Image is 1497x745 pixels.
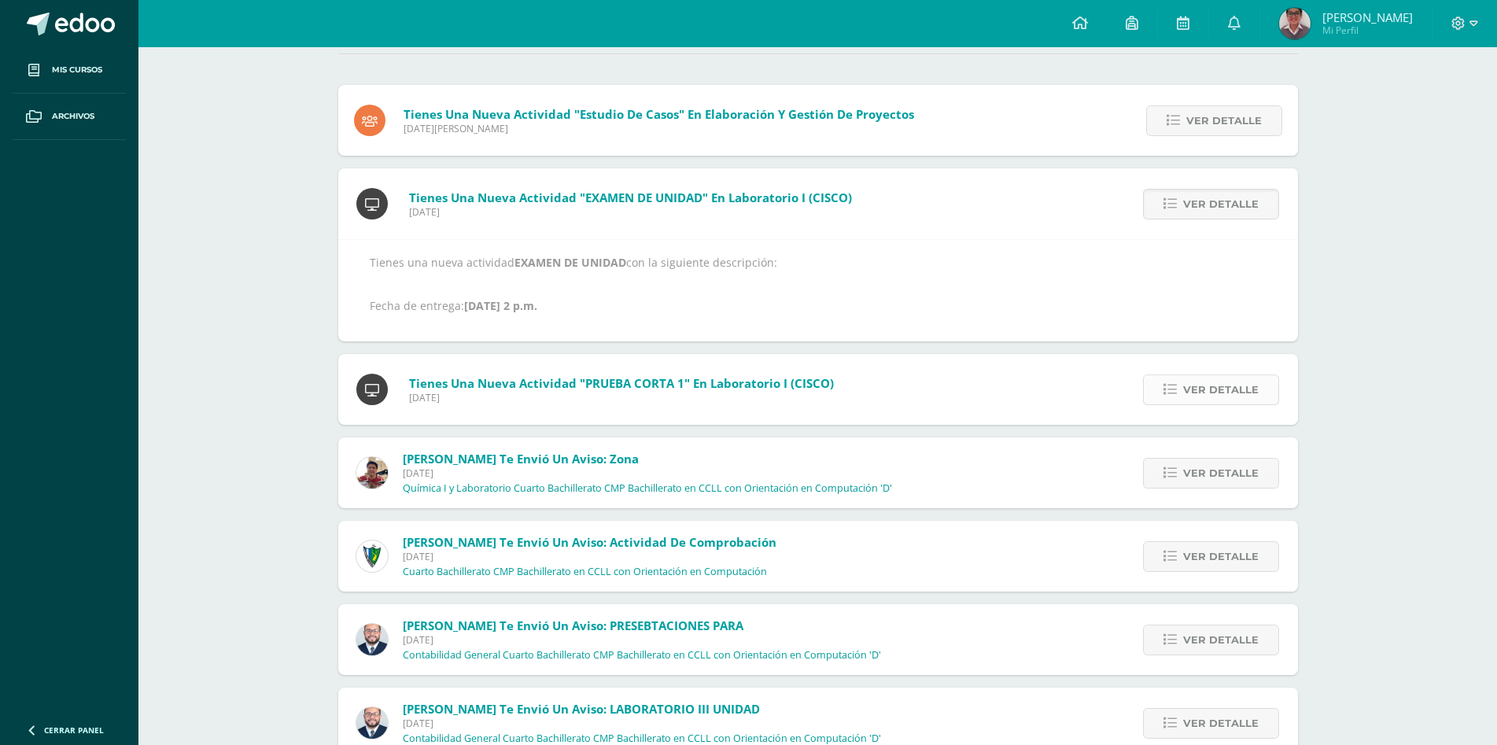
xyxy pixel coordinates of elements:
span: Ver detalle [1183,190,1259,219]
strong: EXAMEN DE UNIDAD [514,255,626,270]
span: Ver detalle [1186,106,1262,135]
p: Tienes una nueva actividad con la siguiente descripción: Fecha de entrega: [370,256,1267,313]
span: Tienes una nueva actividad "PRUEBA CORTA 1" En Laboratorio I (CISCO) [409,375,834,391]
span: Ver detalle [1183,375,1259,404]
span: [DATE] [403,633,881,647]
p: Cuarto Bachillerato CMP Bachillerato en CCLL con Orientación en Computación [403,566,767,578]
span: [PERSON_NAME] te envió un aviso: Actividad de Comprobación [403,534,776,550]
span: Archivos [52,110,94,123]
span: [DATE] [403,467,892,480]
a: Archivos [13,94,126,140]
span: [PERSON_NAME] te envió un aviso: Zona [403,451,639,467]
p: Contabilidad General Cuarto Bachillerato CMP Bachillerato en CCLL con Orientación en Computación 'D' [403,732,881,745]
a: Mis cursos [13,47,126,94]
span: Ver detalle [1183,459,1259,488]
span: [PERSON_NAME] te envió un aviso: PRESEBTACIONES PARA [403,618,743,633]
img: 9f174a157161b4ddbe12118a61fed988.png [356,540,388,572]
span: Cerrar panel [44,725,104,736]
span: [DATE] [409,391,834,404]
span: Ver detalle [1183,542,1259,571]
span: [PERSON_NAME] [1322,9,1413,25]
span: Tienes una nueva actividad "Estudio de casos" En Elaboración y Gestión de Proyectos [404,106,914,122]
span: [DATE][PERSON_NAME] [404,122,914,135]
img: 9ff29071dadff2443d3fc9e4067af210.png [1279,8,1311,39]
span: [PERSON_NAME] te envió un aviso: LABORATORIO III UNIDAD [403,701,760,717]
span: Ver detalle [1183,709,1259,738]
img: eaa624bfc361f5d4e8a554d75d1a3cf6.png [356,707,388,739]
img: cb93aa548b99414539690fcffb7d5efd.png [356,457,388,489]
span: Tienes una nueva actividad "EXAMEN DE UNIDAD" En Laboratorio I (CISCO) [409,190,852,205]
span: [DATE] [403,717,881,730]
p: Química I y Laboratorio Cuarto Bachillerato CMP Bachillerato en CCLL con Orientación en Computaci... [403,482,892,495]
span: [DATE] [403,550,776,563]
p: Contabilidad General Cuarto Bachillerato CMP Bachillerato en CCLL con Orientación en Computación 'D' [403,649,881,662]
strong: [DATE] 2 p.m. [464,298,537,313]
span: Ver detalle [1183,625,1259,655]
span: Mis cursos [52,64,102,76]
span: [DATE] [409,205,852,219]
img: eaa624bfc361f5d4e8a554d75d1a3cf6.png [356,624,388,655]
span: Mi Perfil [1322,24,1413,37]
